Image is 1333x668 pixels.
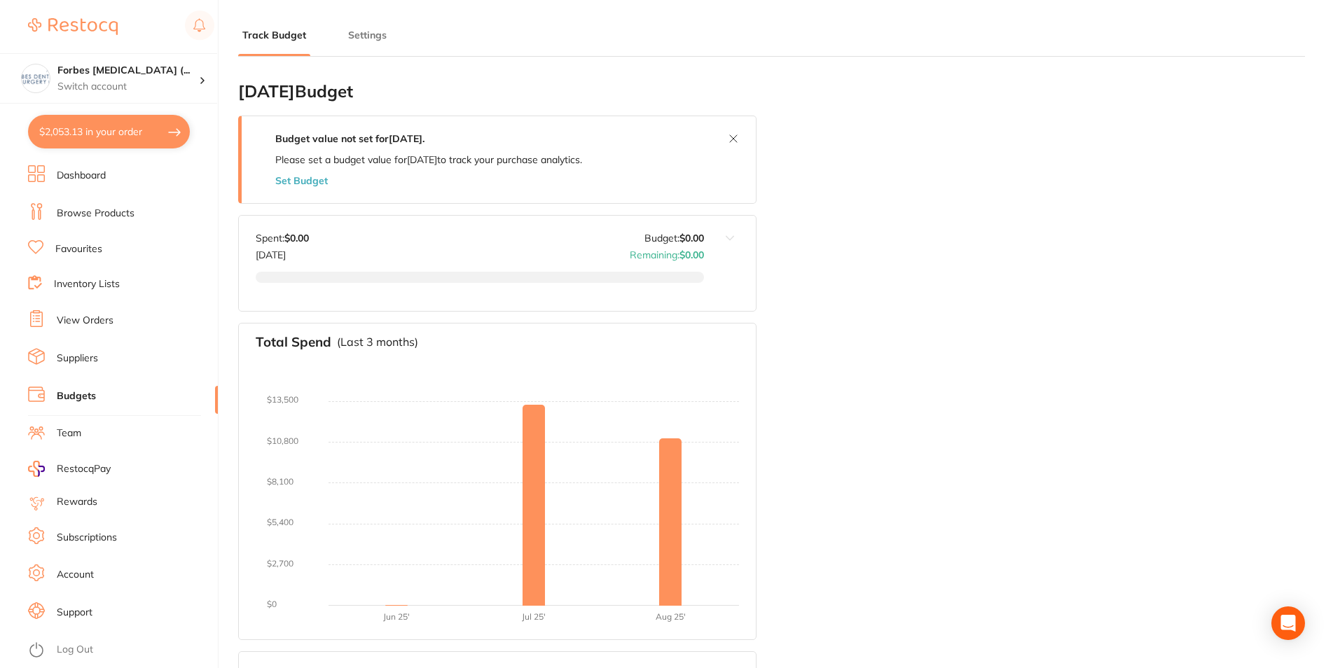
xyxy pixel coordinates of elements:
[57,207,134,221] a: Browse Products
[57,352,98,366] a: Suppliers
[256,232,309,244] p: Spent:
[57,606,92,620] a: Support
[28,639,214,662] button: Log Out
[1271,606,1305,640] div: Open Intercom Messenger
[57,389,96,403] a: Budgets
[344,29,391,42] button: Settings
[57,169,106,183] a: Dashboard
[54,277,120,291] a: Inventory Lists
[28,18,118,35] img: Restocq Logo
[28,461,45,477] img: RestocqPay
[57,568,94,582] a: Account
[57,314,113,328] a: View Orders
[57,426,81,440] a: Team
[679,232,704,244] strong: $0.00
[57,531,117,545] a: Subscriptions
[57,495,97,509] a: Rewards
[337,336,418,349] p: (Last 3 months)
[630,244,704,260] p: Remaining:
[28,115,190,148] button: $2,053.13 in your order
[679,249,704,261] strong: $0.00
[57,80,199,94] p: Switch account
[275,154,582,165] p: Please set a budget value for [DATE] to track your purchase analytics.
[28,11,118,43] a: Restocq Logo
[57,643,93,657] a: Log Out
[55,242,102,256] a: Favourites
[275,132,424,145] strong: Budget value not set for [DATE] .
[57,64,199,78] h4: Forbes Dental Surgery (DentalTown 6)
[57,462,111,476] span: RestocqPay
[238,29,310,42] button: Track Budget
[275,175,328,186] button: Set Budget
[256,244,309,260] p: [DATE]
[256,335,331,350] h3: Total Spend
[644,232,704,244] p: Budget:
[238,82,757,102] h2: [DATE] Budget
[22,64,50,92] img: Forbes Dental Surgery (DentalTown 6)
[284,232,309,244] strong: $0.00
[28,461,111,477] a: RestocqPay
